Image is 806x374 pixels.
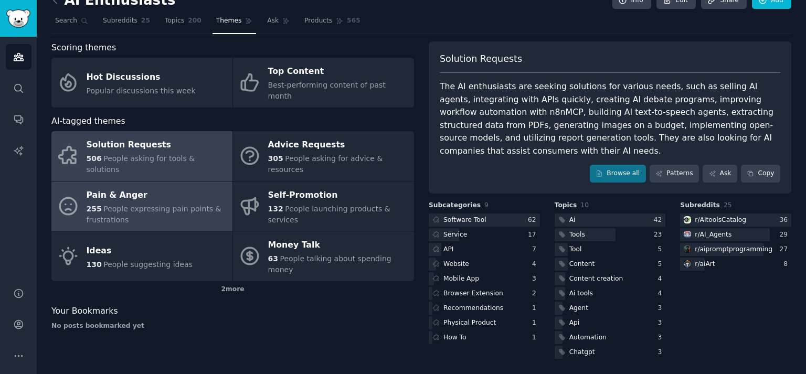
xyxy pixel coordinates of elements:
div: 23 [654,230,666,240]
a: Physical Product1 [429,316,540,329]
a: Ai42 [555,213,666,227]
div: 36 [779,216,791,225]
span: Your Bookmarks [51,305,118,318]
div: 3 [658,318,666,328]
span: 200 [188,16,201,26]
a: Topics200 [161,13,205,34]
div: Pain & Anger [87,187,227,204]
span: 10 [580,201,589,209]
a: Software Tool62 [429,213,540,227]
span: Solution Requests [440,52,522,66]
div: 3 [532,274,540,284]
div: Agent [569,304,588,313]
span: 255 [87,205,102,213]
div: 27 [779,245,791,254]
a: Themes [213,13,257,34]
a: Top ContentBest-performing content of past month [233,58,414,108]
a: Tools23 [555,228,666,241]
span: 25 [141,16,150,26]
div: Content creation [569,274,623,284]
div: Ideas [87,242,193,259]
div: 5 [658,260,666,269]
div: Content [569,260,595,269]
div: 3 [658,304,666,313]
div: Solution Requests [87,137,227,154]
a: aiArtr/aiArt8 [680,258,791,271]
div: The AI enthusiasts are seeking solutions for various needs, such as selling AI agents, integratin... [440,80,780,157]
a: aipromptprogrammingr/aipromptprogramming27 [680,243,791,256]
div: Advice Requests [268,137,409,154]
a: Subreddits25 [99,13,154,34]
a: Content creation4 [555,272,666,285]
span: People talking about spending money [268,254,391,274]
div: Browser Extension [443,289,503,298]
a: Self-Promotion132People launching products & services [233,181,414,231]
div: r/ aiArt [695,260,715,269]
div: Tools [569,230,585,240]
span: People asking for advice & resources [268,154,383,174]
div: Ai [569,216,576,225]
div: Software Tool [443,216,486,225]
div: Api [569,318,580,328]
span: 132 [268,205,283,213]
a: Products565 [301,13,364,34]
span: Subreddits [680,201,720,210]
a: Mobile App3 [429,272,540,285]
div: r/ AI_Agents [695,230,731,240]
div: Recommendations [443,304,503,313]
div: No posts bookmarked yet [51,322,414,331]
span: People launching products & services [268,205,390,224]
span: Topics [165,16,184,26]
img: aipromptprogramming [684,245,691,253]
span: 63 [268,254,278,263]
span: 305 [268,154,283,163]
div: 7 [532,245,540,254]
a: Ask [703,165,737,183]
img: aiArt [684,260,691,268]
span: People expressing pain points & frustrations [87,205,221,224]
a: AI_Agentsr/AI_Agents29 [680,228,791,241]
div: Self-Promotion [268,187,409,204]
div: Mobile App [443,274,479,284]
span: Products [304,16,332,26]
span: 25 [724,201,732,209]
a: Search [51,13,92,34]
button: Copy [741,165,780,183]
div: 42 [654,216,666,225]
span: People asking for tools & solutions [87,154,195,174]
span: Subcategories [429,201,481,210]
a: Ideas130People suggesting ideas [51,231,232,281]
img: GummySearch logo [6,9,30,28]
img: AItoolsCatalog [684,216,691,223]
span: Ask [267,16,279,26]
span: 9 [484,201,489,209]
div: 3 [658,333,666,343]
span: 130 [87,260,102,269]
a: Tool5 [555,243,666,256]
a: Browser Extension2 [429,287,540,300]
a: Solution Requests506People asking for tools & solutions [51,131,232,181]
a: Api3 [555,316,666,329]
div: 4 [532,260,540,269]
div: r/ aipromptprogramming [695,245,772,254]
a: Hot DiscussionsPopular discussions this week [51,58,232,108]
a: Ask [263,13,293,34]
span: People suggesting ideas [103,260,193,269]
a: Patterns [650,165,699,183]
div: Top Content [268,63,409,80]
a: API7 [429,243,540,256]
a: Chatgpt3 [555,346,666,359]
div: Money Talk [268,237,409,254]
div: Ai tools [569,289,593,298]
a: Automation3 [555,331,666,344]
div: 8 [783,260,791,269]
a: Service17 [429,228,540,241]
span: Best-performing content of past month [268,81,386,100]
span: AI-tagged themes [51,115,125,128]
div: 2 [532,289,540,298]
div: 1 [532,318,540,328]
span: 565 [347,16,360,26]
span: Scoring themes [51,41,116,55]
a: Browse all [590,165,646,183]
a: Money Talk63People talking about spending money [233,231,414,281]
